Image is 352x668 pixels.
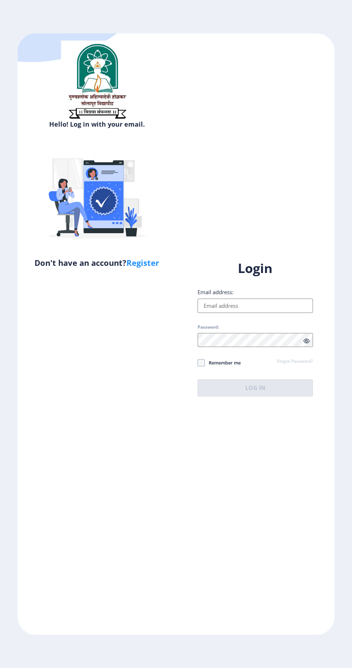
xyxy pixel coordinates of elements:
[61,41,133,122] img: sulogo.png
[205,358,241,367] span: Remember me
[23,120,171,128] h6: Hello! Log in with your email.
[126,257,159,268] a: Register
[34,131,160,257] img: Verified-rafiki.svg
[23,257,171,268] h5: Don't have an account?
[198,379,313,396] button: Log In
[198,298,313,313] input: Email address
[198,288,233,296] label: Email address:
[198,260,313,277] h1: Login
[277,358,313,365] a: Forgot Password?
[198,324,219,330] label: Password:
